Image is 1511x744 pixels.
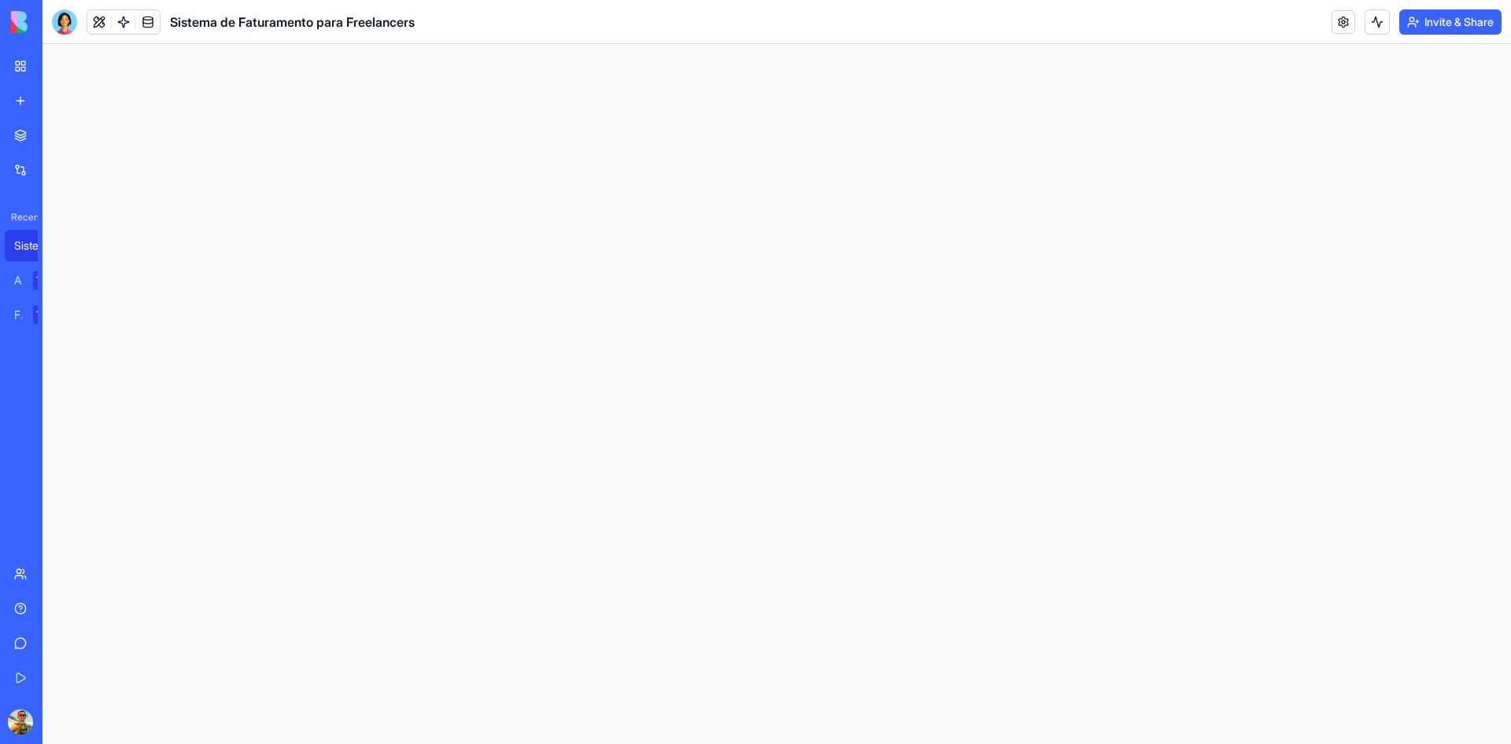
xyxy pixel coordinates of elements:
div: Feedback Form [14,307,22,323]
span: Recent [5,211,38,224]
div: TRY [33,305,58,324]
div: AI Logo Generator [14,272,22,288]
a: AI Logo GeneratorTRY [5,265,68,296]
div: TRY [33,271,58,290]
button: Invite & Share [1399,9,1502,35]
a: Sistema de Faturamento para Freelancers [5,230,68,261]
span: Sistema de Faturamento para Freelancers [170,13,415,31]
a: Feedback FormTRY [5,299,68,331]
div: Sistema de Faturamento para Freelancers [14,238,58,254]
img: ACg8ocIb9EVBQQu06JlCgqTf6EgoUYj4ba_xHiRKThHdoj2dflUFBY4=s96-c [8,709,33,735]
img: logo [11,11,109,33]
